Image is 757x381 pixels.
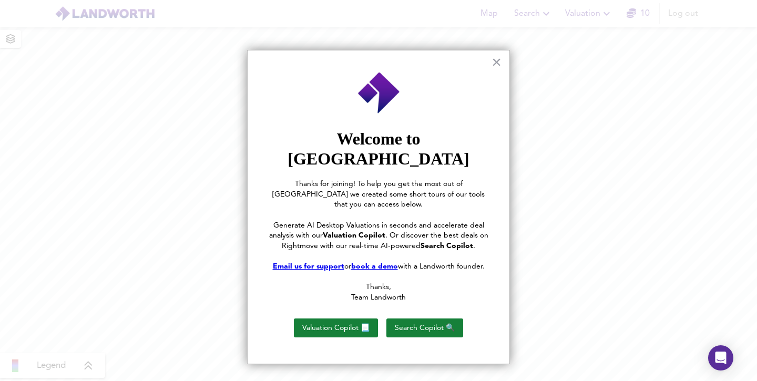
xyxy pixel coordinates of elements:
[386,318,463,337] button: Search Copilot 🔍
[473,242,475,250] span: .
[708,345,733,370] div: Open Intercom Messenger
[269,293,488,303] p: Team Landworth
[351,263,398,270] a: book a demo
[398,263,485,270] span: with a Landworth founder.
[269,129,488,169] p: Welcome to [GEOGRAPHIC_DATA]
[294,318,378,337] button: Valuation Copilot 📃
[273,263,344,270] a: Email us for support
[323,232,385,239] strong: Valuation Copilot
[421,242,473,250] strong: Search Copilot
[269,222,486,240] span: Generate AI Desktop Valuations in seconds and accelerate deal analysis with our
[344,263,351,270] span: or
[269,179,488,210] p: Thanks for joining! To help you get the most out of [GEOGRAPHIC_DATA] we created some short tours...
[282,232,490,250] span: . Or discover the best deals on Rightmove with our real-time AI-powered
[269,282,488,293] p: Thanks,
[357,71,401,115] img: Employee Photo
[492,54,502,70] button: Close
